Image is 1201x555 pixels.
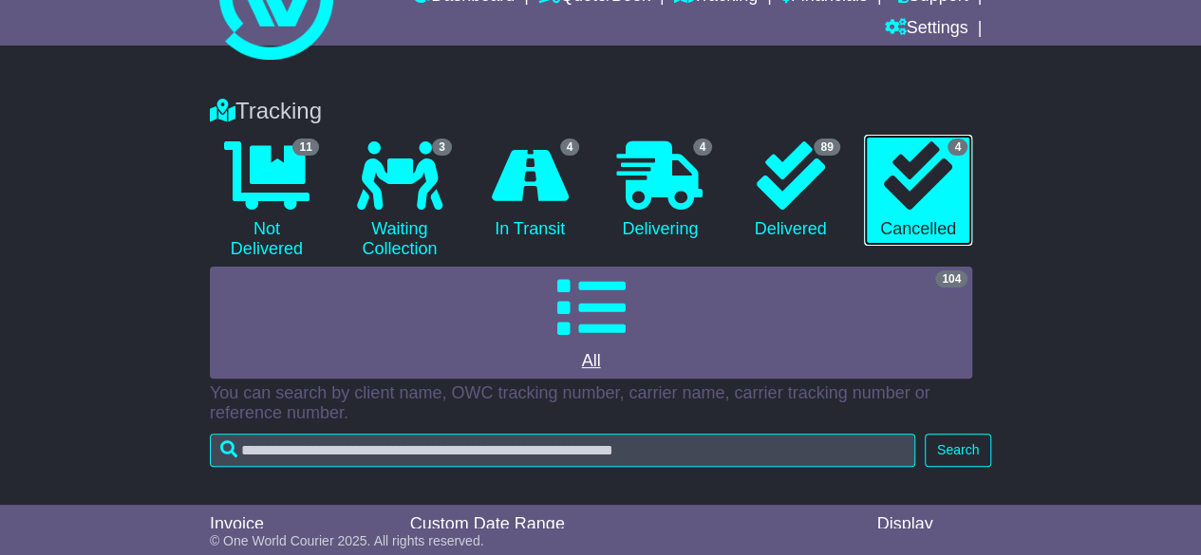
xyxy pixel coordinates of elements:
[877,514,992,535] div: Display
[864,135,972,247] a: 4 Cancelled
[476,135,584,247] a: 4 In Transit
[693,139,713,156] span: 4
[814,139,839,156] span: 89
[935,270,967,287] span: 104
[292,139,318,156] span: 11
[884,13,967,46] a: Settings
[210,135,324,267] a: 11 Not Delivered
[210,533,484,548] span: © One World Courier 2025. All rights reserved.
[200,98,1001,125] div: Tracking
[210,267,972,379] a: 104 All
[948,139,967,156] span: 4
[603,135,717,247] a: 4 Delivering
[925,434,991,467] button: Search
[343,135,457,267] a: 3 Waiting Collection
[560,139,580,156] span: 4
[210,514,391,535] div: Invoice
[736,135,844,247] a: 89 Delivered
[410,514,658,535] div: Custom Date Range
[432,139,452,156] span: 3
[210,383,991,424] p: You can search by client name, OWC tracking number, carrier name, carrier tracking number or refe...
